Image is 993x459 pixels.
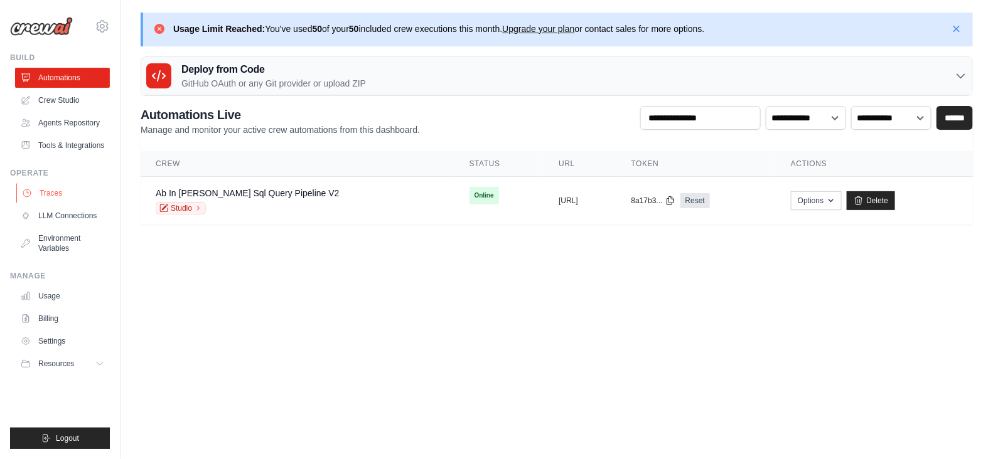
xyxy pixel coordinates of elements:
[141,124,420,136] p: Manage and monitor your active crew automations from this dashboard.
[15,206,110,226] a: LLM Connections
[847,191,895,210] a: Delete
[502,24,574,34] a: Upgrade your plan
[349,24,359,34] strong: 50
[156,188,340,198] a: Ab In [PERSON_NAME] Sql Query Pipeline V2
[791,191,842,210] button: Options
[10,428,110,449] button: Logout
[15,90,110,110] a: Crew Studio
[10,168,110,178] div: Operate
[38,359,74,369] span: Resources
[680,193,710,208] a: Reset
[544,151,616,177] th: URL
[181,77,366,90] p: GitHub OAuth or any Git provider or upload ZIP
[631,196,675,206] button: 8a17b3...
[15,309,110,329] a: Billing
[454,151,544,177] th: Status
[173,23,705,35] p: You've used of your included crew executions this month. or contact sales for more options.
[15,286,110,306] a: Usage
[181,62,366,77] h3: Deploy from Code
[313,24,323,34] strong: 50
[15,228,110,258] a: Environment Variables
[470,187,499,204] span: Online
[10,53,110,63] div: Build
[156,202,206,214] a: Studio
[616,151,776,177] th: Token
[141,106,420,124] h2: Automations Live
[56,433,79,443] span: Logout
[16,183,111,203] a: Traces
[10,271,110,281] div: Manage
[141,151,454,177] th: Crew
[10,17,73,36] img: Logo
[173,24,265,34] strong: Usage Limit Reached:
[15,135,110,156] a: Tools & Integrations
[15,354,110,374] button: Resources
[15,113,110,133] a: Agents Repository
[15,68,110,88] a: Automations
[776,151,973,177] th: Actions
[15,331,110,351] a: Settings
